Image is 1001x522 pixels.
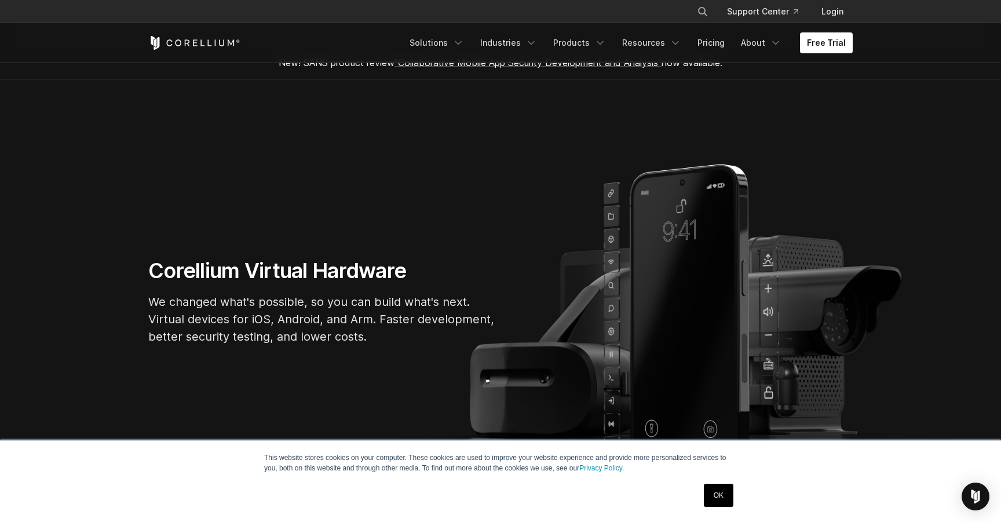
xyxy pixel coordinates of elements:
p: This website stores cookies on your computer. These cookies are used to improve your website expe... [264,452,737,473]
div: Open Intercom Messenger [962,483,989,510]
a: Resources [615,32,688,53]
a: About [734,32,788,53]
div: Navigation Menu [683,1,853,22]
a: Pricing [691,32,732,53]
h1: Corellium Virtual Hardware [148,258,496,284]
a: OK [704,484,733,507]
a: Login [812,1,853,22]
a: Products [546,32,613,53]
a: Privacy Policy. [579,464,624,472]
button: Search [692,1,713,22]
a: Industries [473,32,544,53]
p: We changed what's possible, so you can build what's next. Virtual devices for iOS, Android, and A... [148,293,496,345]
a: Corellium Home [148,36,240,50]
a: Support Center [718,1,808,22]
a: Solutions [403,32,471,53]
div: Navigation Menu [403,32,853,53]
a: Free Trial [800,32,853,53]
